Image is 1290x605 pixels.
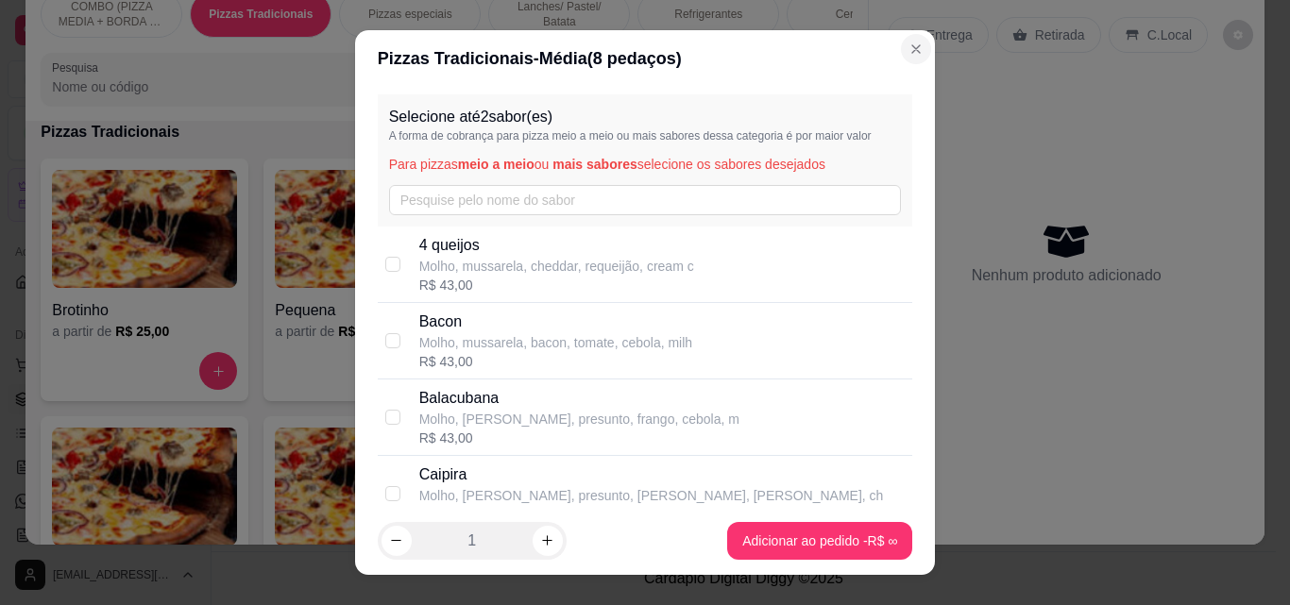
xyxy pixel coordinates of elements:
p: Molho, mussarela, cheddar, requeijão, cream c [419,257,694,276]
button: increase-product-quantity [533,526,563,556]
div: Pizzas Tradicionais - Média ( 8 pedaços) [378,45,913,72]
p: Balacubana [419,387,739,410]
div: R$ 43,00 [419,505,884,524]
p: Bacon [419,311,692,333]
p: Molho, [PERSON_NAME], presunto, frango, cebola, m [419,410,739,429]
p: Selecione até 2 sabor(es) [389,106,902,128]
p: Para pizzas ou selecione os sabores desejados [389,155,902,174]
p: Caipira [419,463,884,486]
div: R$ 43,00 [419,352,692,371]
div: R$ 43,00 [419,276,694,294]
span: meio a meio [458,157,535,172]
span: mais sabores [552,157,637,172]
button: decrease-product-quantity [382,526,412,556]
button: Adicionar ao pedido -R$ ∞ [727,522,912,560]
p: A forma de cobrança para pizza meio a meio ou mais sabores dessa categoria é por [389,128,902,143]
span: maior valor [815,129,871,143]
p: Molho, mussarela, bacon, tomate, cebola, milh [419,333,692,352]
div: R$ 43,00 [419,429,739,447]
input: Pesquise pelo nome do sabor [389,185,902,215]
p: 4 queijos [419,234,694,257]
p: 1 [467,529,476,552]
p: Molho, [PERSON_NAME], presunto, [PERSON_NAME], [PERSON_NAME], ch [419,486,884,505]
button: Close [901,34,931,64]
